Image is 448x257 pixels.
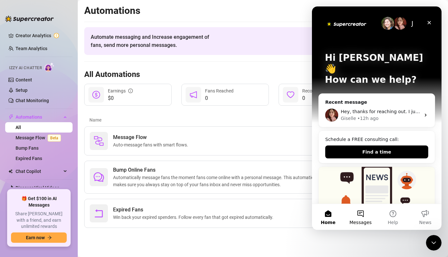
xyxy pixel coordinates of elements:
[47,235,52,240] span: arrow-right
[16,20,28,25] a: Home
[16,145,39,151] a: Bump Fans
[11,196,67,208] span: 🎁 Get $100 in AI Messages
[426,235,442,251] iframe: Intercom live chat
[113,134,191,141] span: Message Flow
[44,62,54,72] img: AI Chatter
[113,141,191,148] span: Auto-message fans with smart flows.
[9,214,23,218] span: Home
[8,169,13,174] img: Chat Copilot
[6,160,123,249] div: 🚀 New Release: Like & Comment Bumps
[8,114,14,120] span: thunderbolt
[94,208,104,219] span: rollback
[111,10,123,22] div: Close
[16,185,59,190] a: Discover Viral Videos
[16,88,28,93] a: Setup
[16,166,62,177] span: Chat Copilot
[11,232,67,243] button: Earn nowarrow-right
[94,172,104,182] span: comment
[89,116,321,123] article: Name
[9,65,42,71] span: Izzy AI Chatter
[16,77,32,82] a: Content
[97,198,130,223] button: News
[312,6,442,230] iframe: Intercom live chat
[13,130,116,136] div: Schedule a FREE consulting call:
[76,214,86,218] span: Help
[113,166,321,174] span: Bump Online Fans
[16,46,47,51] a: Team Analytics
[5,16,54,22] img: logo-BBDzfeDw.svg
[45,109,66,115] div: • 12h ago
[190,91,197,99] span: notification
[16,156,42,161] a: Expired Fans
[29,109,44,115] div: Giselle
[113,174,321,188] span: Automatically message fans the moment fans come online with a personal message. This automation m...
[287,91,294,99] span: heart
[11,211,67,230] span: Share [PERSON_NAME] with a friend, and earn unlimited rewards
[16,98,49,103] a: Chat Monitoring
[107,214,120,218] span: News
[91,33,215,49] span: Automate messaging and Increase engagement of fans, send more personal messages.
[205,88,234,93] span: Fans Reached
[92,91,100,99] span: dollar
[84,5,442,17] h2: Automations
[113,206,276,214] span: Expired Fans
[205,94,234,102] span: 0
[16,112,62,122] span: Automations
[302,87,347,94] div: Reconnected Fans
[108,87,133,94] div: Earnings
[94,136,104,146] img: svg%3e
[38,214,60,218] span: Messages
[84,70,140,80] h3: All Automations
[48,134,61,142] span: Beta
[13,139,116,152] button: Find a time
[16,125,21,130] a: All
[26,235,45,240] span: Earn now
[128,89,133,93] span: info-circle
[65,198,97,223] button: Help
[113,214,276,221] span: Win back your expired spenders. Follow every fan that got expired automatically.
[7,160,123,206] img: 🚀 New Release: Like & Comment Bumps
[16,135,63,140] a: Message FlowBeta
[32,198,65,223] button: Messages
[108,94,133,102] span: $0
[302,94,347,102] span: 0
[16,30,67,41] a: Creator Analytics exclamation-circle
